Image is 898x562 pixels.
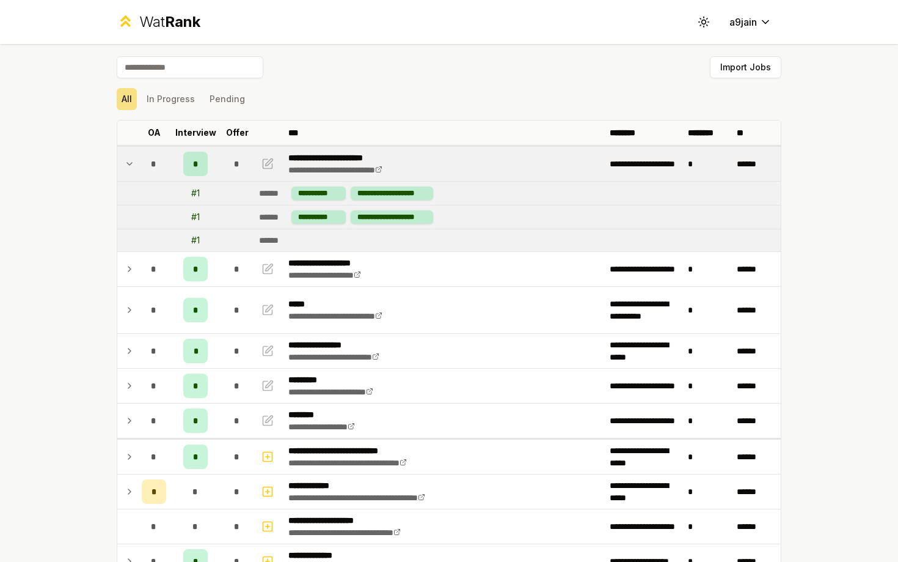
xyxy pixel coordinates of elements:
[139,12,200,32] div: Wat
[165,13,200,31] span: Rank
[191,234,200,246] div: # 1
[117,12,200,32] a: WatRank
[148,127,161,139] p: OA
[729,15,757,29] span: a9jain
[117,88,137,110] button: All
[191,187,200,199] div: # 1
[191,211,200,223] div: # 1
[710,56,781,78] button: Import Jobs
[226,127,249,139] p: Offer
[142,88,200,110] button: In Progress
[175,127,216,139] p: Interview
[205,88,250,110] button: Pending
[720,11,781,33] button: a9jain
